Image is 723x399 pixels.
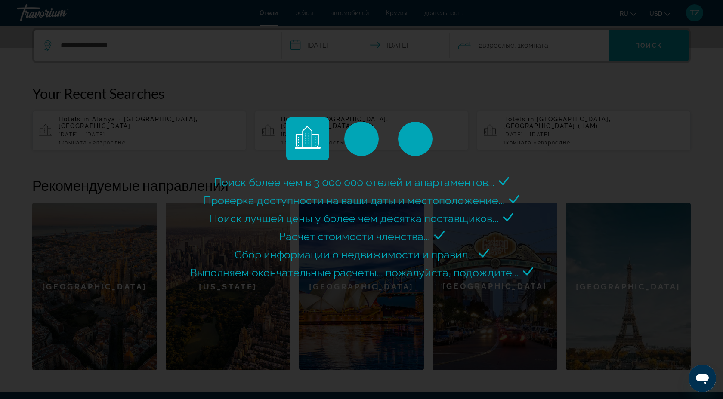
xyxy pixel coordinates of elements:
[235,248,474,261] span: Сбор информации о недвижимости и правил...
[210,212,499,225] span: Поиск лучшей цены у более чем десятка поставщиков...
[689,365,716,392] iframe: Кнопка запуска окна обмена сообщениями
[190,266,519,279] span: Выполняем окончательные расчеты... пожалуйста, подождите...
[279,230,430,243] span: Расчет стоимости членства...
[214,176,494,189] span: Поиск более чем в 3 000 000 отелей и апартаментов...
[204,194,505,207] span: Проверка доступности на ваши даты и местоположение...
